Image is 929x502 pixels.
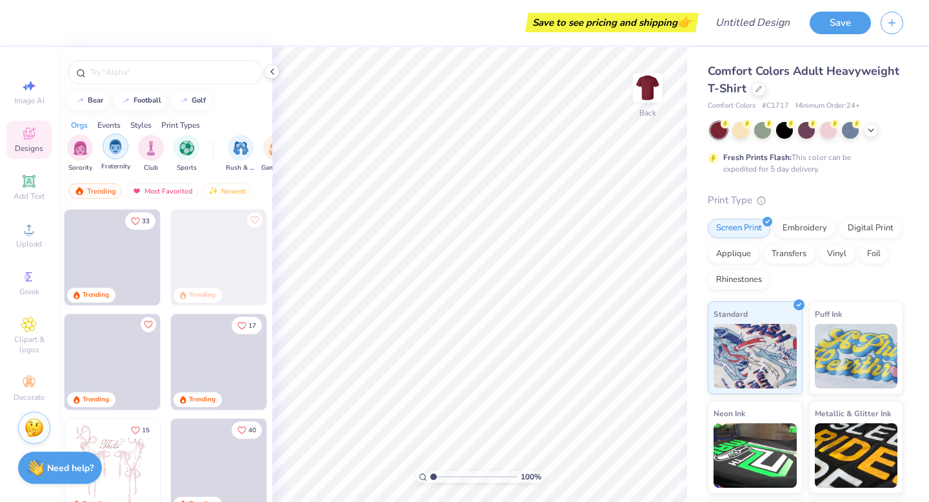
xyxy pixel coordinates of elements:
[810,12,871,34] button: Save
[125,212,155,230] button: Like
[101,162,130,172] span: Fraternity
[839,219,902,238] div: Digital Print
[6,334,52,355] span: Clipart & logos
[208,186,219,196] img: Newest.gif
[819,245,855,264] div: Vinyl
[161,119,200,131] div: Print Types
[795,101,860,112] span: Minimum Order: 24 +
[14,392,45,403] span: Decorate
[708,63,899,96] span: Comfort Colors Adult Heavyweight T-Shirt
[14,191,45,201] span: Add Text
[172,91,212,110] button: golf
[763,245,815,264] div: Transfers
[126,183,199,199] div: Most Favorited
[708,270,770,290] div: Rhinestones
[97,119,121,131] div: Events
[174,135,199,173] div: filter for Sports
[528,13,695,32] div: Save to see pricing and shipping
[101,134,130,172] div: filter for Fraternity
[723,152,882,175] div: This color can be expedited for 5 day delivery.
[75,97,85,105] img: trend_line.gif
[708,193,903,208] div: Print Type
[101,135,130,173] button: filter button
[134,97,161,104] div: football
[74,186,85,196] img: trending.gif
[177,163,197,173] span: Sports
[234,141,248,156] img: Rush & Bid Image
[189,290,215,300] div: Trending
[138,135,164,173] div: filter for Club
[83,290,109,300] div: Trending
[247,212,263,228] button: Like
[714,423,797,488] img: Neon Ink
[47,462,94,474] strong: Need help?
[125,421,155,439] button: Like
[859,245,889,264] div: Foil
[815,423,898,488] img: Metallic & Glitter Ink
[203,183,252,199] div: Newest
[89,66,254,79] input: Try "Alpha"
[815,307,842,321] span: Puff Ink
[144,141,158,156] img: Club Image
[141,317,156,332] button: Like
[261,135,291,173] div: filter for Game Day
[635,75,661,101] img: Back
[130,119,152,131] div: Styles
[174,135,199,173] button: filter button
[261,163,291,173] span: Game Day
[67,135,93,173] button: filter button
[232,421,262,439] button: Like
[144,163,158,173] span: Club
[708,219,770,238] div: Screen Print
[226,163,255,173] span: Rush & Bid
[815,324,898,388] img: Puff Ink
[248,323,256,329] span: 17
[192,97,206,104] div: golf
[73,141,88,156] img: Sorority Image
[723,152,792,163] strong: Fresh Prints Flash:
[138,135,164,173] button: filter button
[14,95,45,106] span: Image AI
[714,407,745,420] span: Neon Ink
[189,395,215,405] div: Trending
[114,91,167,110] button: football
[142,218,150,225] span: 33
[269,141,284,156] img: Game Day Image
[108,139,123,154] img: Fraternity Image
[248,427,256,434] span: 40
[639,107,656,119] div: Back
[88,97,103,104] div: bear
[226,135,255,173] div: filter for Rush & Bid
[708,245,759,264] div: Applique
[15,143,43,154] span: Designs
[762,101,789,112] span: # C1717
[19,286,39,297] span: Greek
[68,91,109,110] button: bear
[774,219,835,238] div: Embroidery
[261,135,291,173] button: filter button
[179,97,189,105] img: trend_line.gif
[68,163,92,173] span: Sorority
[232,317,262,334] button: Like
[132,186,142,196] img: most_fav.gif
[121,97,131,105] img: trend_line.gif
[71,119,88,131] div: Orgs
[677,14,692,30] span: 👉
[68,183,122,199] div: Trending
[179,141,194,156] img: Sports Image
[142,427,150,434] span: 15
[815,407,891,420] span: Metallic & Glitter Ink
[521,471,541,483] span: 100 %
[714,307,748,321] span: Standard
[16,239,42,249] span: Upload
[708,101,755,112] span: Comfort Colors
[83,395,109,405] div: Trending
[226,135,255,173] button: filter button
[705,10,800,35] input: Untitled Design
[67,135,93,173] div: filter for Sorority
[714,324,797,388] img: Standard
